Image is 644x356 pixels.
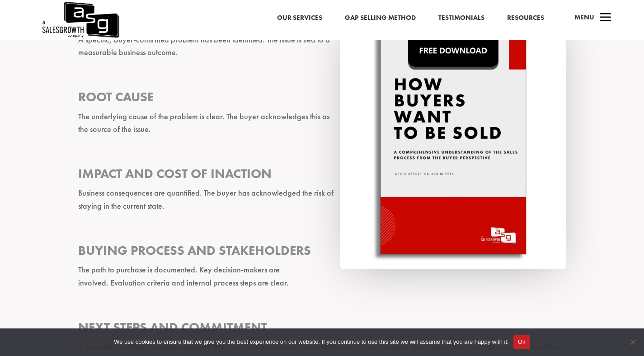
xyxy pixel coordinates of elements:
[114,337,508,347] span: We use cookies to ensure that we give you the best experience on our website. If you continue to ...
[507,12,544,24] a: Resources
[345,12,416,24] a: Gap Selling Method
[78,33,566,68] p: A specific, buyer-confirmed problem has been identified. The issue is tied to a measurable busine...
[78,319,566,340] h3: Next Steps and Commitment
[78,263,566,298] p: The path to purchase is documented. Key decision-makers are involved. Evaluation criteria and int...
[78,187,566,221] p: Business consequences are quantified. The buyer has acknowledged the risk of staying in the curre...
[78,110,566,145] p: The underlying cause of the problem is clear. The buyer acknowledges this as the source of the is...
[628,337,637,347] span: No
[78,242,566,263] h3: Buying Process and Stakeholders
[574,13,594,22] span: Menu
[513,335,530,349] button: Ok
[78,165,566,187] h3: Impact and Cost of Inaction
[340,12,566,269] img: This image is a promotional cover for a free downloadable report titled "How Buyers Want To Be So...
[597,9,615,27] span: a
[277,12,322,24] a: Our Services
[438,12,484,24] a: Testimonials
[78,89,566,110] h3: Root Cause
